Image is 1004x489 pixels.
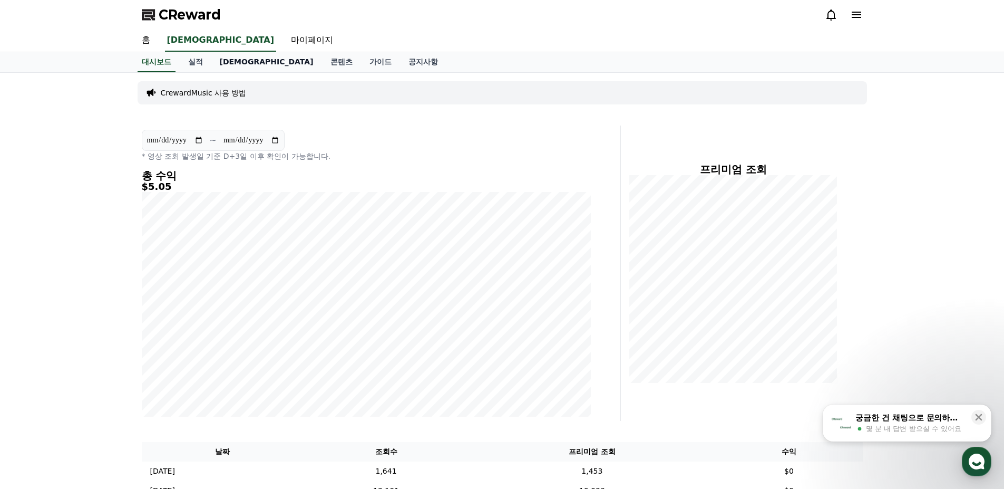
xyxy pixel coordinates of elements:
a: 대화 [70,334,136,361]
a: 공지사항 [400,52,446,72]
th: 날짜 [142,442,304,462]
th: 수익 [715,442,862,462]
a: 대시보드 [138,52,176,72]
a: 홈 [3,334,70,361]
td: $0 [715,462,862,481]
td: 1,453 [469,462,715,481]
th: 프리미엄 조회 [469,442,715,462]
a: 홈 [133,30,159,52]
span: 설정 [163,350,176,359]
th: 조회수 [304,442,469,462]
p: [DATE] [150,466,175,477]
span: CReward [159,6,221,23]
a: 가이드 [361,52,400,72]
p: ~ [210,134,217,147]
a: CrewardMusic 사용 방법 [161,88,247,98]
h5: $5.05 [142,181,591,192]
td: 1,641 [304,462,469,481]
span: 홈 [33,350,40,359]
a: 마이페이지 [282,30,342,52]
h4: 프리미엄 조회 [629,164,837,175]
span: 대화 [96,351,109,359]
a: [DEMOGRAPHIC_DATA] [165,30,276,52]
p: * 영상 조회 발생일 기준 D+3일 이후 확인이 가능합니다. [142,151,591,161]
a: 설정 [136,334,202,361]
a: 실적 [180,52,211,72]
a: 콘텐츠 [322,52,361,72]
a: [DEMOGRAPHIC_DATA] [211,52,322,72]
a: CReward [142,6,221,23]
h4: 총 수익 [142,170,591,181]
